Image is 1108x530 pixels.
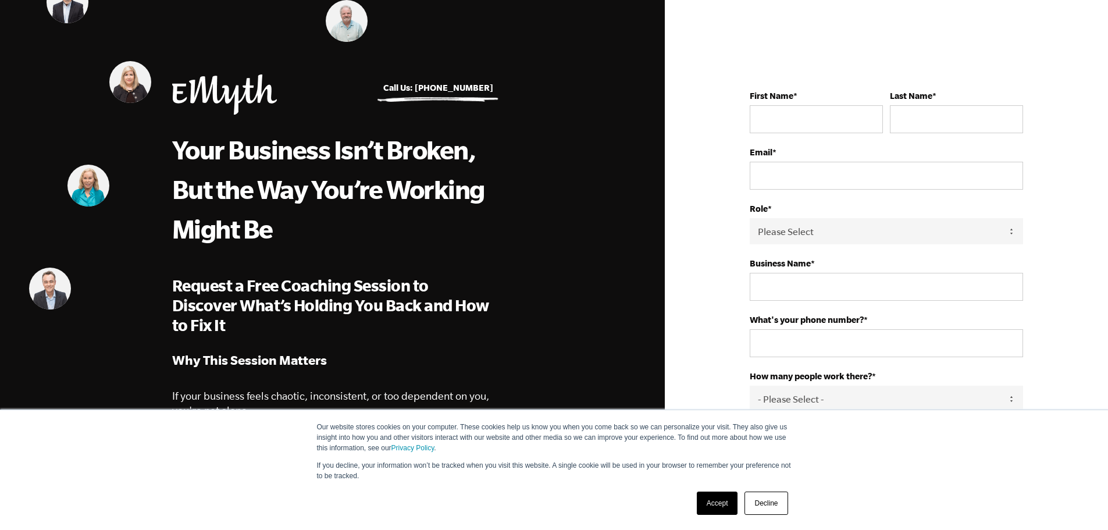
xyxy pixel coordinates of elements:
[172,135,484,243] span: Your Business Isn’t Broken, But the Way You’re Working Might Be
[750,147,772,157] strong: Email
[750,258,811,268] strong: Business Name
[750,91,793,101] strong: First Name
[29,268,71,310] img: Nick Lawler, EMyth Business Coach
[317,460,792,481] p: If you decline, your information won’t be tracked when you visit this website. A single cookie wi...
[172,74,277,115] img: EMyth
[750,371,872,381] strong: How many people work there?
[750,315,864,325] strong: What's your phone number?
[383,83,493,93] a: Call Us: [PHONE_NUMBER]
[172,353,327,367] strong: Why This Session Matters
[317,422,792,453] p: Our website stores cookies on your computer. These cookies help us know you when you come back so...
[391,444,434,452] a: Privacy Policy
[750,204,768,214] strong: Role
[109,61,151,103] img: Tricia Amara, EMyth Business Coach
[697,492,738,515] a: Accept
[890,91,932,101] strong: Last Name
[744,492,788,515] a: Decline
[172,390,489,417] span: If your business feels chaotic, inconsistent, or too dependent on you, you're not alone.
[172,276,489,334] span: Request a Free Coaching Session to Discover What’s Holding You Back and How to Fix It
[67,165,109,207] img: Lynn Goza, EMyth Business Coach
